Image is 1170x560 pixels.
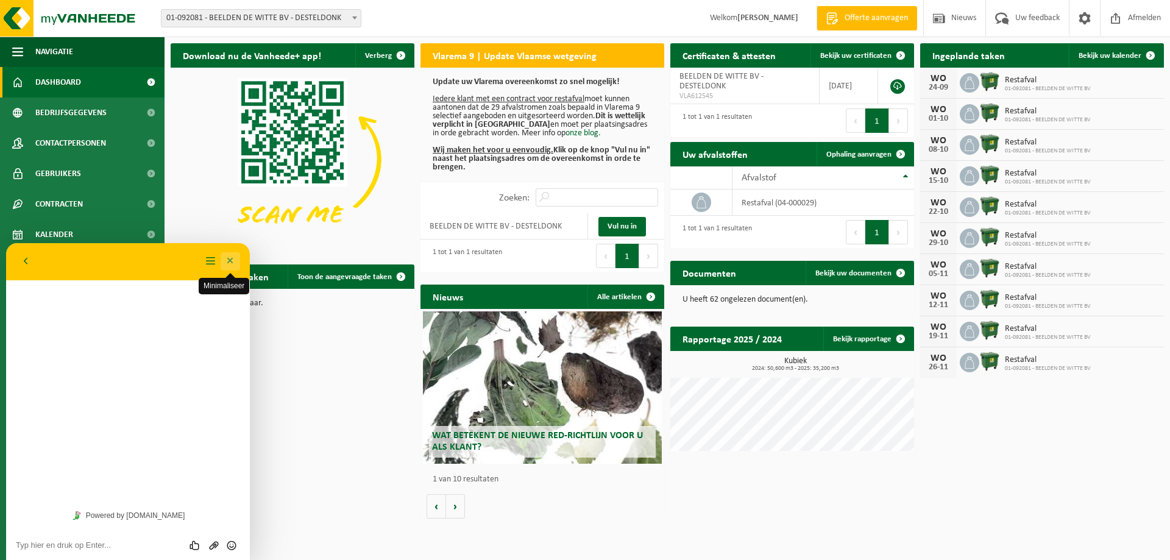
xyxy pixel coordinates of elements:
[926,167,951,177] div: WO
[499,193,530,203] label: Zoeken:
[35,67,81,97] span: Dashboard
[926,229,951,239] div: WO
[817,6,917,30] a: Offerte aanvragen
[35,128,106,158] span: Contactpersonen
[161,9,361,27] span: 01-092081 - BEELDEN DE WITTE BV - DESTELDONK
[682,296,902,304] p: U heeft 62 ongelezen document(en).
[1005,85,1091,93] span: 01-092081 - BEELDEN DE WITTE BV
[979,102,1000,123] img: WB-1100-HPE-GN-01
[1005,107,1091,116] span: Restafval
[826,151,892,158] span: Ophaling aanvragen
[926,146,951,154] div: 08-10
[1005,179,1091,186] span: 01-092081 - BEELDEN DE WITTE BV
[35,37,73,67] span: Navigatie
[810,43,913,68] a: Bekijk uw certificaten
[355,43,413,68] button: Verberg
[926,332,951,341] div: 19-11
[889,108,908,133] button: Next
[161,10,361,27] span: 01-092081 - BEELDEN DE WITTE BV - DESTELDONK
[35,189,83,219] span: Contracten
[732,190,914,216] td: restafval (04-000029)
[926,198,951,208] div: WO
[670,327,794,350] h2: Rapportage 2025 / 2024
[1005,355,1091,365] span: Restafval
[171,43,333,67] h2: Download nu de Vanheede+ app!
[1005,138,1091,147] span: Restafval
[1005,303,1091,310] span: 01-092081 - BEELDEN DE WITTE BV
[676,366,914,372] span: 2024: 50,600 m3 - 2025: 35,200 m3
[446,494,465,519] button: Volgende
[679,91,810,101] span: VLA612545
[420,43,609,67] h2: Vlarema 9 | Update Vlaamse wetgeving
[926,115,951,123] div: 01-10
[920,43,1017,67] h2: Ingeplande taken
[433,112,645,129] b: Dit is wettelijk verplicht in [GEOGRAPHIC_DATA]
[676,107,752,134] div: 1 tot 1 van 1 resultaten
[180,296,199,308] div: Beoordeel deze chat
[815,269,892,277] span: Bekijk uw documenten
[979,258,1000,278] img: WB-1100-HPE-GN-01
[926,136,951,146] div: WO
[288,264,413,289] a: Toon de aangevraagde taken
[1005,272,1091,279] span: 01-092081 - BEELDEN DE WITTE BV
[598,217,646,236] a: Vul nu in
[183,299,402,308] p: Geen data beschikbaar.
[1005,334,1091,341] span: 01-092081 - BEELDEN DE WITTE BV
[820,68,878,104] td: [DATE]
[420,285,475,308] h2: Nieuws
[433,77,620,87] b: Update uw Vlarema overeenkomst zo snel mogelijk!
[587,285,663,309] a: Alle artikelen
[926,301,951,310] div: 12-11
[297,273,392,281] span: Toon de aangevraagde taken
[1005,210,1091,217] span: 01-092081 - BEELDEN DE WITTE BV
[842,12,911,24] span: Offerte aanvragen
[926,291,951,301] div: WO
[6,243,250,560] iframe: chat widget
[420,213,588,239] td: BEELDEN DE WITTE BV - DESTELDONK
[926,239,951,247] div: 29-10
[926,322,951,332] div: WO
[979,289,1000,310] img: WB-1100-HPE-GN-01
[1005,200,1091,210] span: Restafval
[216,296,234,308] button: Emoji invoeren
[926,105,951,115] div: WO
[433,146,553,155] u: Wij maken het voor u eenvoudig.
[823,327,913,351] a: Bekijk rapportage
[433,475,658,484] p: 1 van 10 resultaten
[926,208,951,216] div: 22-10
[865,220,889,244] button: 1
[670,261,748,285] h2: Documenten
[820,52,892,60] span: Bekijk uw certificaten
[596,244,615,268] button: Previous
[865,108,889,133] button: 1
[806,261,913,285] a: Bekijk uw documenten
[1005,241,1091,248] span: 01-092081 - BEELDEN DE WITTE BV
[926,260,951,270] div: WO
[1005,231,1091,241] span: Restafval
[565,129,601,138] a: onze blog.
[979,196,1000,216] img: WB-1100-HPE-GN-01
[432,431,643,452] span: Wat betekent de nieuwe RED-richtlijn voor u als klant?
[427,243,502,269] div: 1 tot 1 van 1 resultaten
[1005,116,1091,124] span: 01-092081 - BEELDEN DE WITTE BV
[670,43,788,67] h2: Certificaten & attesten
[979,133,1000,154] img: WB-1100-HPE-GN-01
[66,268,75,277] img: Tawky_16x16.svg
[1005,76,1091,85] span: Restafval
[35,158,81,189] span: Gebruikers
[676,219,752,246] div: 1 tot 1 van 1 resultaten
[171,68,414,250] img: Download de VHEPlus App
[979,71,1000,92] img: WB-1100-HPE-GN-01
[926,353,951,363] div: WO
[1005,169,1091,179] span: Restafval
[433,146,650,172] b: Klik op de knop "Vul nu in" naast het plaatsingsadres om de overeenkomst in orde te brengen.
[35,219,73,250] span: Kalender
[1005,365,1091,372] span: 01-092081 - BEELDEN DE WITTE BV
[742,173,776,183] span: Afvalstof
[62,264,183,280] a: Powered by [DOMAIN_NAME]
[670,142,760,166] h2: Uw afvalstoffen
